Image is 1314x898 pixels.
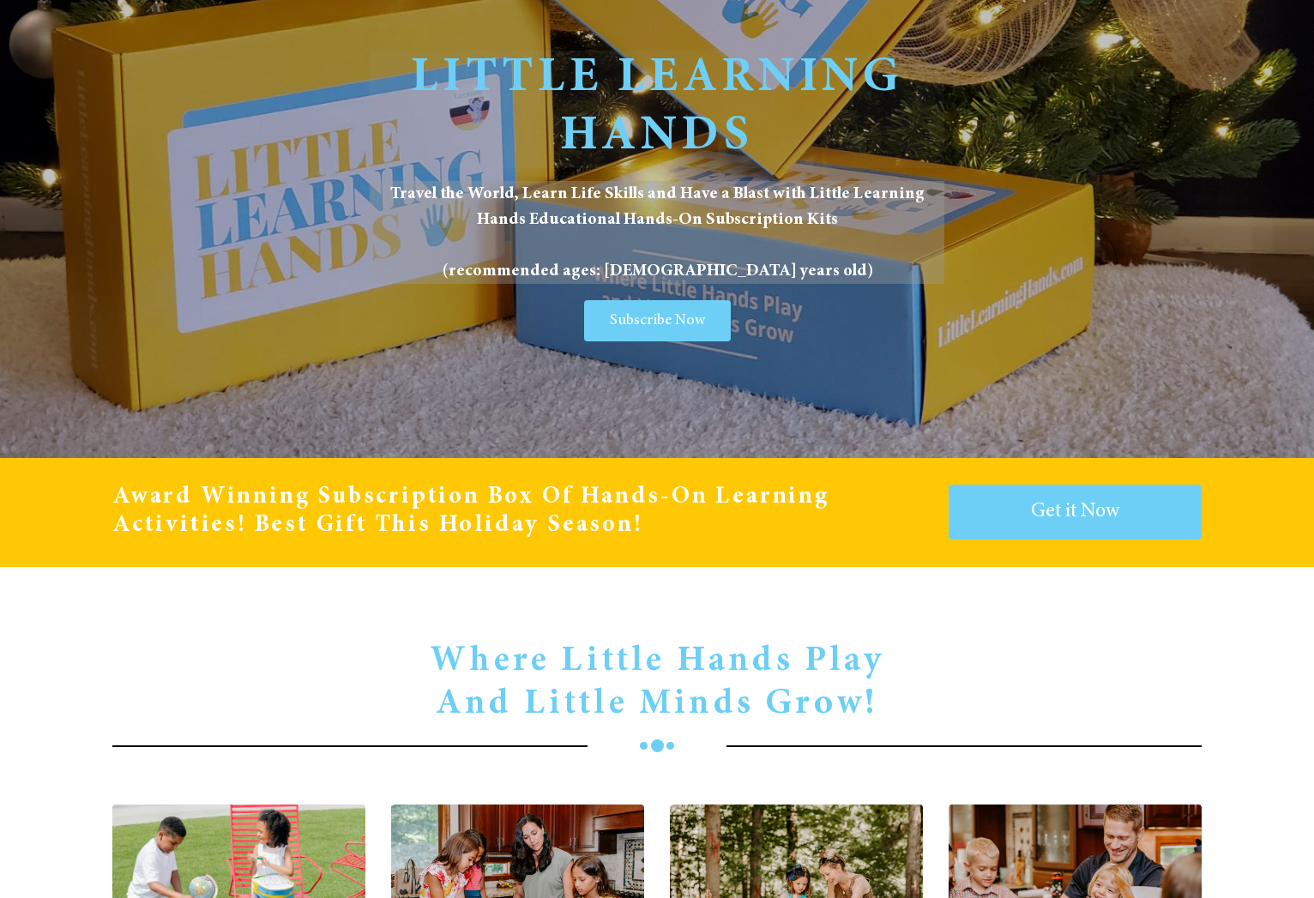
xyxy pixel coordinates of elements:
[1031,502,1119,522] span: Get it Now
[610,313,705,328] span: Subscribe Now
[411,55,903,162] span: Little Learning Hands
[370,181,944,284] span: Travel the World, Learn Life Skills and Have a Blast with Little Learning Hands Educational Hands...
[430,643,884,722] span: Where Little Hands Play and Little Minds Grow!
[949,485,1202,539] a: Get it Now
[584,300,731,341] a: Subscribe Now
[112,485,829,539] span: Award Winning Subscription Box of Hands-On Learning Activities! Best gift this Holiday Season!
